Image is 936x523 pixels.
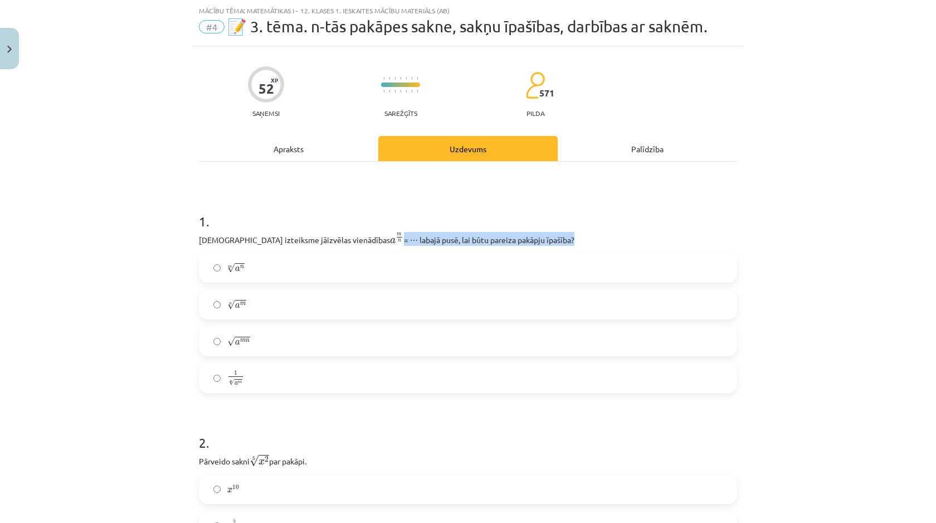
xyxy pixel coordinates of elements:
img: icon-short-line-57e1e144782c952c97e751825c79c345078a6d821885a25fce030b3d8c18986b.svg [417,90,418,93]
span: XP [271,77,278,83]
span: m [238,381,242,384]
img: icon-short-line-57e1e144782c952c97e751825c79c345078a6d821885a25fce030b3d8c18986b.svg [383,77,384,80]
span: 1 [234,371,237,376]
span: 10 [232,485,239,490]
span: a [235,382,238,385]
img: icon-short-line-57e1e144782c952c97e751825c79c345078a6d821885a25fce030b3d8c18986b.svg [389,90,390,93]
span: #4 [199,20,225,33]
img: icon-short-line-57e1e144782c952c97e751825c79c345078a6d821885a25fce030b3d8c18986b.svg [383,90,384,93]
span: 571 [539,88,554,98]
span: x [259,459,265,465]
img: icon-short-line-57e1e144782c952c97e751825c79c345078a6d821885a25fce030b3d8c18986b.svg [411,90,412,93]
span: 2 [265,457,269,462]
img: icon-short-line-57e1e144782c952c97e751825c79c345078a6d821885a25fce030b3d8c18986b.svg [389,77,390,80]
span: √ [227,337,235,346]
h1: 1 . [199,194,737,229]
span: n [246,339,250,342]
div: Uzdevums [378,136,558,161]
div: Apraksts [199,136,378,161]
img: icon-short-line-57e1e144782c952c97e751825c79c345078a6d821885a25fce030b3d8c18986b.svg [406,90,407,93]
p: [DEMOGRAPHIC_DATA] izteiksme jāizvēlas vienādības = ⋯ labajā pusē, lai būtu pareiza pakāpju īpašība? [199,232,737,246]
img: icon-close-lesson-0947bae3869378f0d4975bcd49f059093ad1ed9edebbc8119c70593378902aed.svg [7,46,12,53]
div: 52 [259,81,274,96]
span: √ [227,263,235,273]
p: Saņemsi [248,109,284,117]
p: Sarežģīts [384,109,417,117]
span: m [240,339,246,342]
span: 5 [233,520,236,523]
div: Mācību tēma: Matemātikas i - 12. klases 1. ieskaites mācību materiāls (ab) [199,7,737,14]
span: x [227,488,232,493]
img: icon-short-line-57e1e144782c952c97e751825c79c345078a6d821885a25fce030b3d8c18986b.svg [394,77,396,80]
span: a [235,267,240,272]
img: icon-short-line-57e1e144782c952c97e751825c79c345078a6d821885a25fce030b3d8c18986b.svg [400,90,401,93]
span: a [390,238,396,244]
span: √ [227,300,235,309]
img: students-c634bb4e5e11cddfef0936a35e636f08e4e9abd3cc4e673bd6f9a4125e45ecb1.svg [525,71,545,99]
img: icon-short-line-57e1e144782c952c97e751825c79c345078a6d821885a25fce030b3d8c18986b.svg [406,77,407,80]
img: icon-short-line-57e1e144782c952c97e751825c79c345078a6d821885a25fce030b3d8c18986b.svg [417,77,418,80]
span: m [397,233,402,236]
span: √ [250,455,259,467]
span: n [240,265,244,269]
p: pilda [526,109,544,117]
img: icon-short-line-57e1e144782c952c97e751825c79c345078a6d821885a25fce030b3d8c18986b.svg [394,90,396,93]
span: 📝 3. tēma. n-tās pakāpes sakne, sakņu īpašības, darbības ar saknēm. [227,17,708,36]
span: √ [229,379,235,386]
img: icon-short-line-57e1e144782c952c97e751825c79c345078a6d821885a25fce030b3d8c18986b.svg [411,77,412,80]
div: Palīdzība [558,136,737,161]
span: a [235,340,240,345]
span: a [235,303,240,308]
span: n [398,239,401,242]
p: Pārveido sakni par pakāpi. [199,453,737,467]
h1: 2 . [199,415,737,450]
img: icon-short-line-57e1e144782c952c97e751825c79c345078a6d821885a25fce030b3d8c18986b.svg [400,77,401,80]
span: m [240,302,246,306]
